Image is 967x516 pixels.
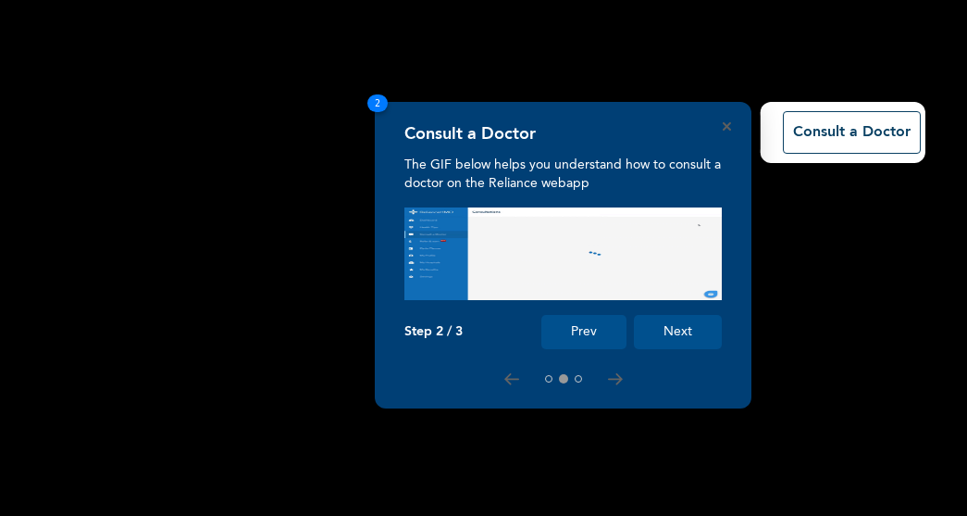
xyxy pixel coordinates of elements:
button: Next [634,315,722,349]
button: Close [723,122,731,131]
p: The GIF below helps you understand how to consult a doctor on the Reliance webapp [404,156,722,193]
img: consult_tour.f0374f2500000a21e88d.gif [404,208,722,300]
h4: Consult a Doctor [404,124,536,145]
span: 2 [367,94,388,112]
p: Step 2 / 3 [404,324,463,340]
button: Prev [541,315,626,349]
button: Consult a Doctor [783,111,921,154]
